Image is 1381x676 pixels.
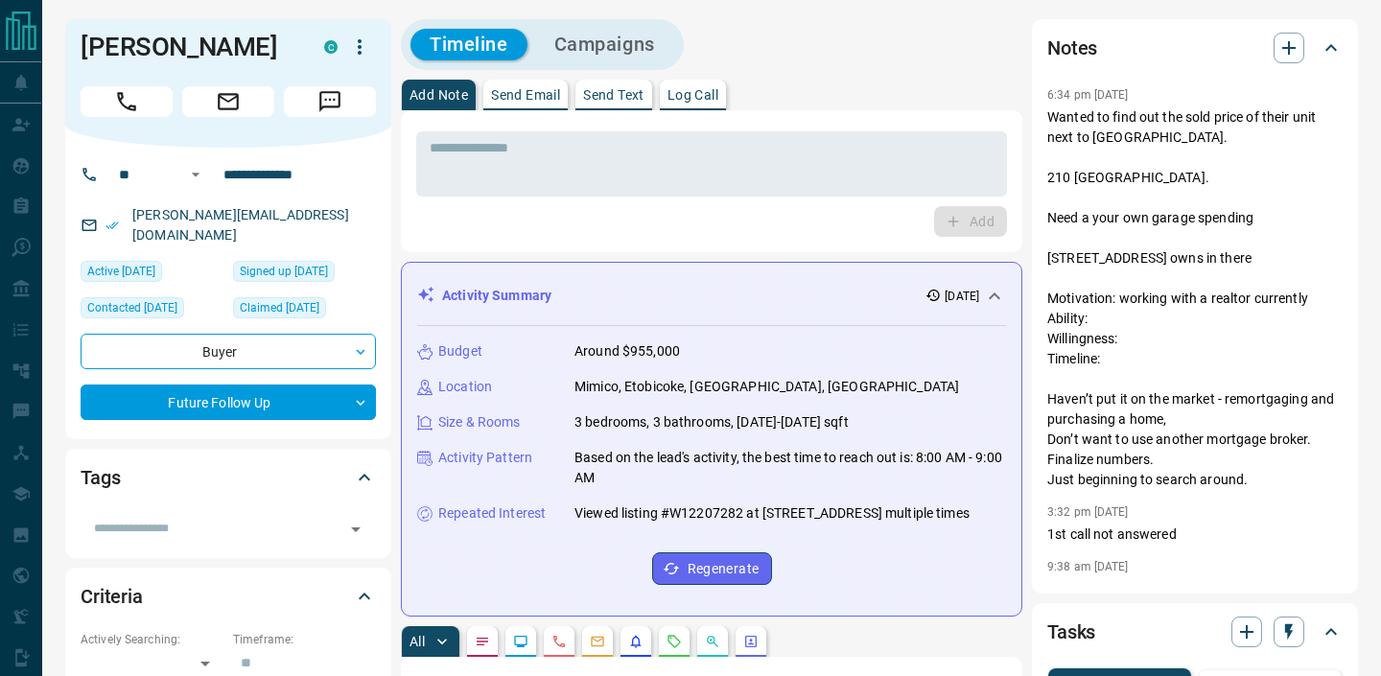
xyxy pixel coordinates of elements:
[667,634,682,649] svg: Requests
[574,448,1006,488] p: Based on the lead's activity, the best time to reach out is: 8:00 AM - 9:00 AM
[438,341,482,361] p: Budget
[652,552,772,585] button: Regenerate
[574,412,849,432] p: 3 bedrooms, 3 bathrooms, [DATE]-[DATE] sqft
[81,631,223,648] p: Actively Searching:
[438,412,521,432] p: Size & Rooms
[945,288,979,305] p: [DATE]
[1047,505,1129,519] p: 3:32 pm [DATE]
[1047,560,1129,573] p: 9:38 am [DATE]
[184,163,207,186] button: Open
[1047,617,1095,647] h2: Tasks
[590,634,605,649] svg: Emails
[475,634,490,649] svg: Notes
[574,377,959,397] p: Mimico, Etobicoke, [GEOGRAPHIC_DATA], [GEOGRAPHIC_DATA]
[705,634,720,649] svg: Opportunities
[442,286,551,306] p: Activity Summary
[583,88,644,102] p: Send Text
[410,635,425,648] p: All
[81,455,376,501] div: Tags
[81,573,376,619] div: Criteria
[743,634,759,649] svg: Agent Actions
[81,334,376,369] div: Buyer
[1047,88,1129,102] p: 6:34 pm [DATE]
[667,88,718,102] p: Log Call
[105,219,119,232] svg: Email Verified
[240,262,328,281] span: Signed up [DATE]
[132,207,349,243] a: [PERSON_NAME][EMAIL_ADDRESS][DOMAIN_NAME]
[81,261,223,288] div: Thu Oct 09 2025
[182,86,274,117] span: Email
[1047,107,1343,490] p: Wanted to find out the sold price of their unit next to [GEOGRAPHIC_DATA]. 210 [GEOGRAPHIC_DATA]....
[324,40,338,54] div: condos.ca
[1047,609,1343,655] div: Tasks
[628,634,644,649] svg: Listing Alerts
[417,278,1006,314] div: Activity Summary[DATE]
[81,581,143,612] h2: Criteria
[284,86,376,117] span: Message
[81,86,173,117] span: Call
[233,261,376,288] div: Thu Oct 09 2025
[574,341,680,361] p: Around $955,000
[491,88,560,102] p: Send Email
[1047,33,1097,63] h2: Notes
[438,503,546,524] p: Repeated Interest
[81,462,120,493] h2: Tags
[1047,579,1343,599] p: Refer to FUB notes
[233,631,376,648] p: Timeframe:
[81,297,223,324] div: Fri Oct 10 2025
[342,516,369,543] button: Open
[535,29,674,60] button: Campaigns
[81,385,376,420] div: Future Follow Up
[551,634,567,649] svg: Calls
[438,448,532,468] p: Activity Pattern
[410,88,468,102] p: Add Note
[233,297,376,324] div: Thu Oct 09 2025
[410,29,527,60] button: Timeline
[1047,524,1343,545] p: 1st call not answered
[240,298,319,317] span: Claimed [DATE]
[81,32,295,62] h1: [PERSON_NAME]
[574,503,970,524] p: Viewed listing #W12207282 at [STREET_ADDRESS] multiple times
[87,262,155,281] span: Active [DATE]
[438,377,492,397] p: Location
[513,634,528,649] svg: Lead Browsing Activity
[1047,25,1343,71] div: Notes
[87,298,177,317] span: Contacted [DATE]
